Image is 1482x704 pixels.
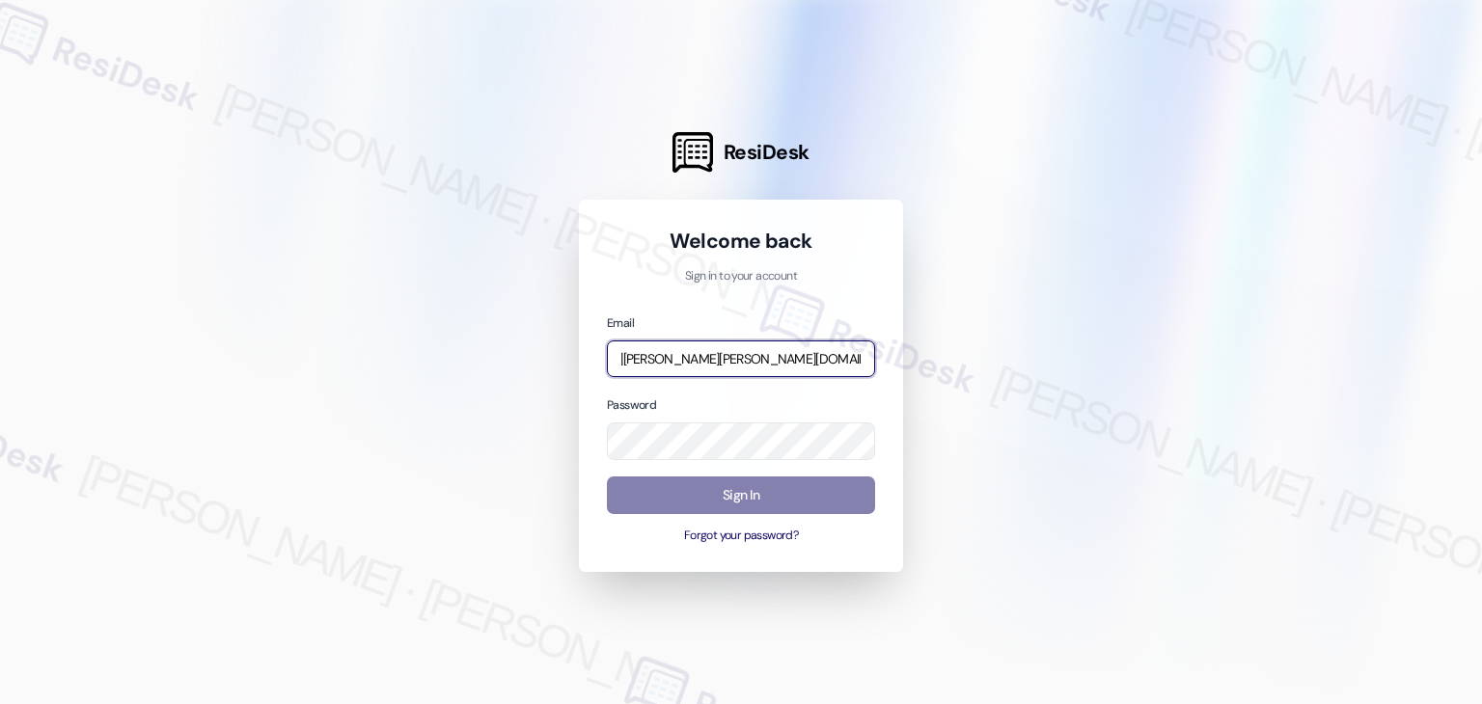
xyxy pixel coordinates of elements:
[607,340,875,378] input: name@example.com
[607,476,875,514] button: Sign In
[607,268,875,285] p: Sign in to your account
[607,397,656,413] label: Password
[607,228,875,255] h1: Welcome back
[607,315,634,331] label: Email
[724,139,810,166] span: ResiDesk
[672,132,713,173] img: ResiDesk Logo
[607,528,875,545] button: Forgot your password?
